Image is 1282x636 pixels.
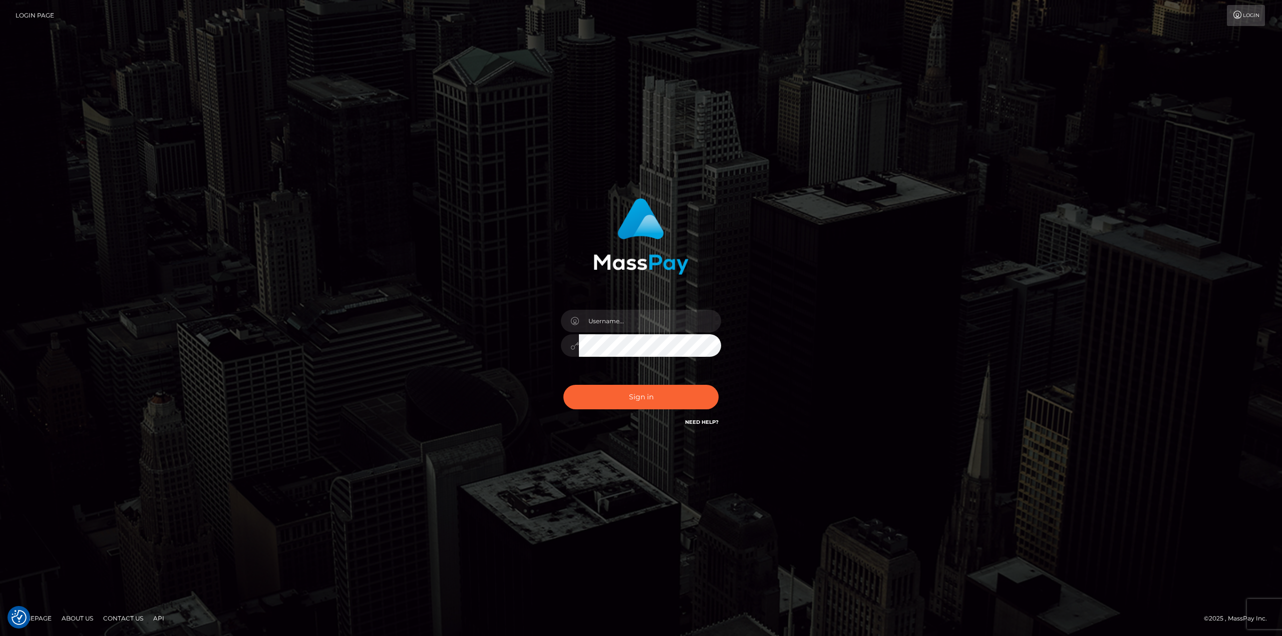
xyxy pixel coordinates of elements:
a: Login Page [16,5,54,26]
a: Contact Us [99,610,147,626]
a: Need Help? [685,419,719,425]
div: © 2025 , MassPay Inc. [1204,613,1274,624]
img: MassPay Login [593,198,689,275]
button: Sign in [563,385,719,409]
img: Revisit consent button [12,610,27,625]
a: About Us [58,610,97,626]
a: Homepage [11,610,56,626]
input: Username... [579,310,721,332]
a: API [149,610,168,626]
a: Login [1227,5,1265,26]
button: Consent Preferences [12,610,27,625]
